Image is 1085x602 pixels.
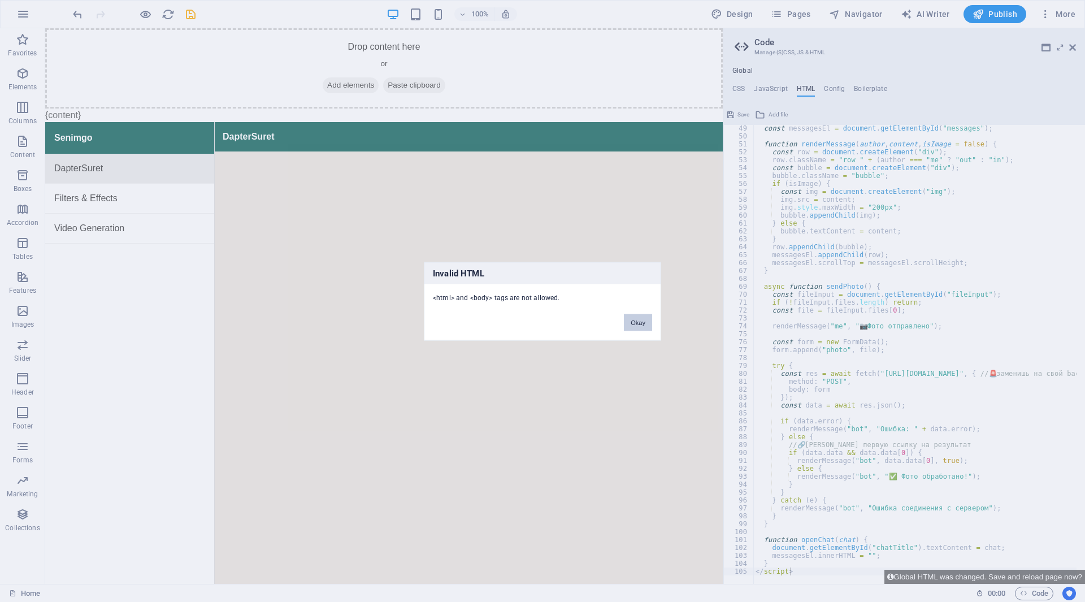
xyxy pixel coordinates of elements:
[277,49,333,65] span: Add elements
[424,262,661,284] h3: Invalid HTML
[624,314,652,331] button: Okay
[338,49,400,65] span: Paste clipboard
[424,284,661,302] div: <html> and <body> tags are not allowed.
[170,94,678,123] div: DapterSuret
